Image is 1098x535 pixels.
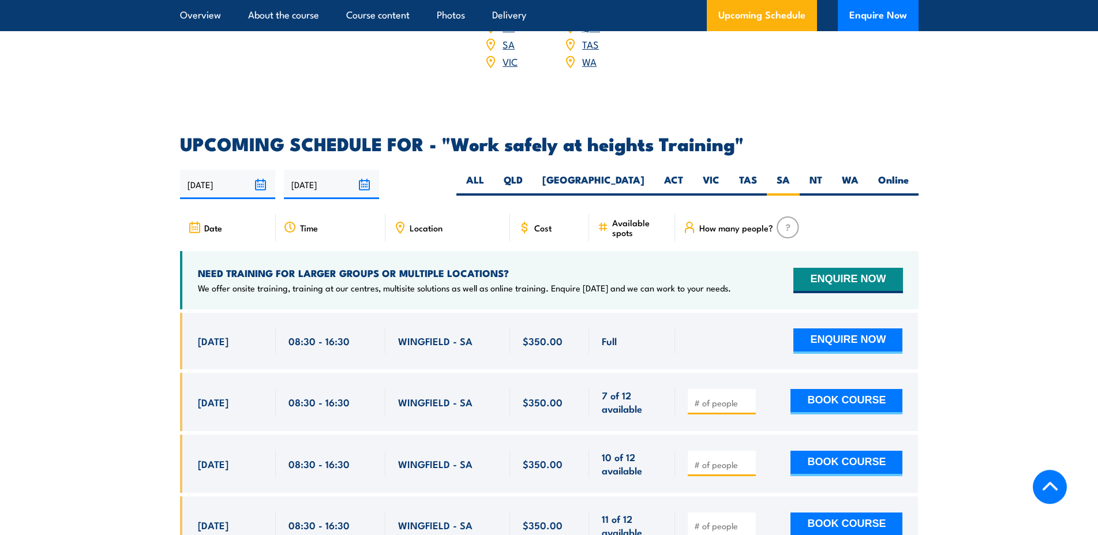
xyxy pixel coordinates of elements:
[398,395,473,409] span: WINGFIELD - SA
[198,282,731,294] p: We offer onsite training, training at our centres, multisite solutions as well as online training...
[180,135,919,151] h2: UPCOMING SCHEDULE FOR - "Work safely at heights Training"
[198,334,228,347] span: [DATE]
[288,334,350,347] span: 08:30 - 16:30
[410,223,443,233] span: Location
[180,170,275,199] input: From date
[800,173,832,196] label: NT
[534,223,552,233] span: Cost
[204,223,222,233] span: Date
[654,173,693,196] label: ACT
[832,173,868,196] label: WA
[288,395,350,409] span: 08:30 - 16:30
[694,459,752,470] input: # of people
[793,328,902,354] button: ENQUIRE NOW
[523,457,563,470] span: $350.00
[793,268,902,293] button: ENQUIRE NOW
[612,218,667,237] span: Available spots
[284,170,379,199] input: To date
[523,518,563,532] span: $350.00
[288,457,350,470] span: 08:30 - 16:30
[533,173,654,196] label: [GEOGRAPHIC_DATA]
[767,173,800,196] label: SA
[699,223,773,233] span: How many people?
[198,518,228,532] span: [DATE]
[198,267,731,279] h4: NEED TRAINING FOR LARGER GROUPS OR MULTIPLE LOCATIONS?
[868,173,919,196] label: Online
[494,173,533,196] label: QLD
[602,450,662,477] span: 10 of 12 available
[198,457,228,470] span: [DATE]
[503,54,518,68] a: VIC
[602,388,662,416] span: 7 of 12 available
[398,457,473,470] span: WINGFIELD - SA
[300,223,318,233] span: Time
[790,451,902,476] button: BOOK COURSE
[523,395,563,409] span: $350.00
[582,54,597,68] a: WA
[694,520,752,532] input: # of people
[288,518,350,532] span: 08:30 - 16:30
[694,397,752,409] input: # of people
[398,518,473,532] span: WINGFIELD - SA
[398,334,473,347] span: WINGFIELD - SA
[456,173,494,196] label: ALL
[602,334,617,347] span: Full
[523,334,563,347] span: $350.00
[198,395,228,409] span: [DATE]
[582,37,599,51] a: TAS
[729,173,767,196] label: TAS
[790,389,902,414] button: BOOK COURSE
[503,37,515,51] a: SA
[693,173,729,196] label: VIC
